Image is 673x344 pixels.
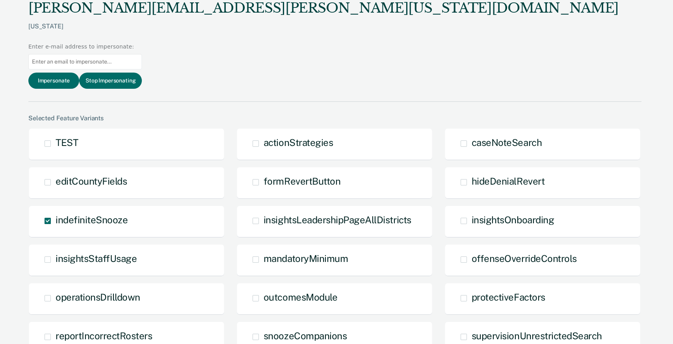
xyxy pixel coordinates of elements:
[28,73,79,89] button: Impersonate
[56,214,128,225] span: indefiniteSnooze
[264,176,340,187] span: formRevertButton
[56,253,137,264] span: insightsStaffUsage
[56,176,127,187] span: editCountyFields
[472,253,577,264] span: offenseOverrideControls
[264,292,337,303] span: outcomesModule
[264,330,347,341] span: snoozeCompanions
[56,292,140,303] span: operationsDrilldown
[472,292,545,303] span: protectiveFactors
[28,22,619,43] div: [US_STATE]
[28,43,142,51] div: Enter e-mail address to impersonate:
[56,137,78,148] span: TEST
[79,73,142,89] button: Stop Impersonating
[472,330,602,341] span: supervisionUnrestrictedSearch
[56,330,152,341] span: reportIncorrectRosters
[264,137,333,148] span: actionStrategies
[472,176,545,187] span: hideDenialRevert
[472,214,554,225] span: insightsOnboarding
[28,54,142,69] input: Enter an email to impersonate...
[472,137,542,148] span: caseNoteSearch
[264,253,348,264] span: mandatoryMinimum
[264,214,411,225] span: insightsLeadershipPageAllDistricts
[28,114,641,122] div: Selected Feature Variants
